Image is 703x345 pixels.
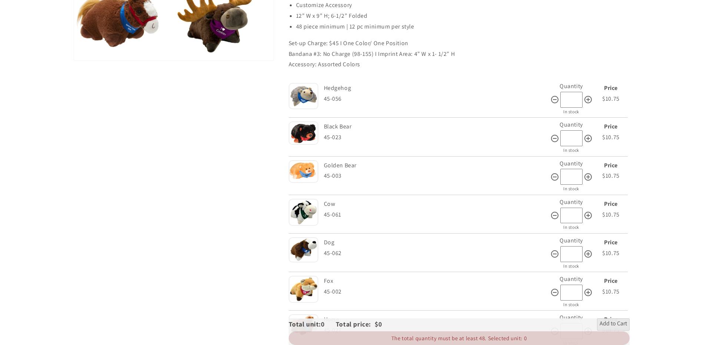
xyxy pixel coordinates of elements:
p: Bandana #3: No Charge (98-155) I Imprint Area: 4” W x 1- 1/2” H [289,49,630,60]
span: $10.75 [602,133,620,141]
div: Price [594,276,628,287]
div: Cow [324,199,548,210]
div: The total quantity must be at least 48. Selected unit: 0 [289,331,630,345]
div: Golden Bear [324,160,548,171]
label: Quantity [560,275,583,283]
img: Fox [289,276,318,303]
div: Price [594,83,628,94]
div: 45-003 [324,171,550,181]
span: 0 [321,320,336,328]
li: 48 piece minimum | 12 pc minimum per style [296,21,630,32]
img: Dog [289,237,318,262]
label: Quantity [560,314,583,321]
img: Hedgehog [289,83,318,109]
div: In stock [550,223,593,231]
img: Horse [289,314,318,336]
label: Quantity [560,82,583,90]
div: Price [594,199,628,210]
div: 45-061 [324,210,550,220]
img: Black Bear [289,121,318,145]
div: 45-002 [324,287,550,297]
span: $10.75 [602,249,620,257]
div: Black Bear [324,121,548,132]
div: Fox [324,276,548,287]
span: $10.75 [602,211,620,218]
div: 45-023 [324,132,550,143]
div: In stock [550,262,593,270]
div: 45-056 [324,94,550,104]
div: Dog [324,237,548,248]
div: In stock [550,146,593,154]
div: In stock [550,301,593,309]
label: Quantity [560,160,583,167]
span: $10.75 [602,95,620,103]
span: $0 [375,320,382,328]
p: Set-up Charge: $45 I One Color/ One Position [289,38,630,49]
div: 45-062 [324,248,550,259]
div: In stock [550,108,593,116]
span: Accessory: Assorted Colors [289,60,361,68]
div: Price [594,121,628,132]
label: Quantity [560,121,583,128]
span: $10.75 [602,288,620,295]
button: Add to Cart [597,318,630,330]
li: 12” W x 9” H; 6-1/2” Folded [296,11,630,21]
img: Cow [289,199,318,226]
div: Price [594,160,628,171]
span: Add to Cart [600,320,627,329]
div: In stock [550,185,593,193]
label: Quantity [560,198,583,206]
div: Price [594,237,628,248]
div: Hedgehog [324,83,548,94]
span: $10.75 [602,172,620,180]
div: Price [594,314,628,325]
div: Total unit: Total price: [289,318,375,330]
img: Golden Bear [289,160,318,183]
label: Quantity [560,237,583,244]
div: Horse [324,314,548,325]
